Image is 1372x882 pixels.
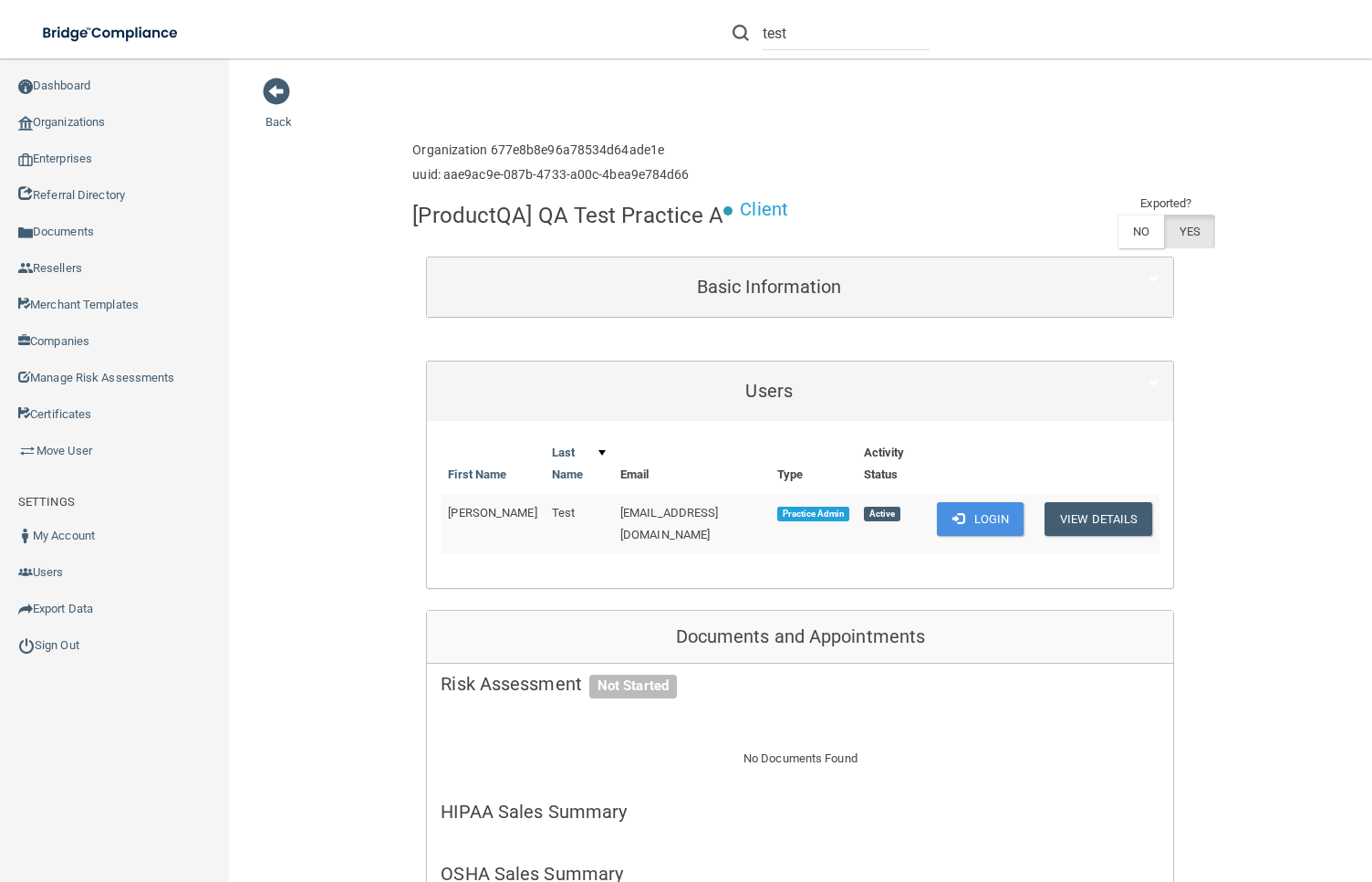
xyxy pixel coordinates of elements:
[441,674,1159,694] h5: Risk Assessment
[27,15,195,52] img: bridge_compliance_login_screen.278c3ca4.svg
[740,193,788,226] p: Client
[770,435,857,494] th: Type
[18,637,35,654] img: ic_power_dark.7ecde6b1.png
[448,464,506,486] a: First Name
[412,168,689,182] h6: uuid: aae9ac9e-087b-4733-a00c-4bea9e784d66
[552,442,606,486] a: Last Name
[937,502,1024,536] button: Login
[620,506,719,541] span: [EMAIL_ADDRESS][DOMAIN_NAME]
[857,435,930,494] th: Activity Status
[18,79,33,94] img: ic_dashboard_dark.d01f4a41.png
[427,726,1173,792] div: No Documents Found
[1164,215,1215,248] label: YES
[265,93,292,129] a: Back
[18,116,33,131] img: organization-icon.f8decf85.png
[589,675,677,698] span: Not Started
[18,226,33,240] img: icon-documents.8dae5593.png
[441,381,1097,401] h5: Users
[777,507,849,521] span: Practice Admin
[412,143,689,157] h6: Organization 677e8b8e96a78534d64ade1e
[18,442,36,460] img: briefcase.64adab9b.png
[1117,193,1216,215] td: Exported?
[18,565,33,580] img: icon-users.e205127d.png
[18,491,75,513] label: SETTINGS
[18,602,33,616] img: icon-export.b9366987.png
[1117,215,1164,248] label: NO
[412,204,723,227] h4: [ProductQA] QA Test Practice A
[763,16,930,50] input: Search
[18,261,33,276] img: ic_reseller.de258add.png
[441,267,1159,308] a: Basic Information
[613,435,770,494] th: Email
[864,507,900,521] span: Active
[441,371,1159,412] a: Users
[18,153,33,166] img: enterprise.0d942306.png
[1045,502,1152,536] button: View Details
[427,611,1173,664] div: Documents and Appointments
[448,506,536,520] span: [PERSON_NAME]
[733,25,749,41] img: ic-search.3b580494.png
[441,802,1159,822] h5: HIPAA Sales Summary
[441,277,1097,297] h5: Basic Information
[552,506,575,520] span: Test
[18,529,33,543] img: ic_user_dark.df1a06c3.png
